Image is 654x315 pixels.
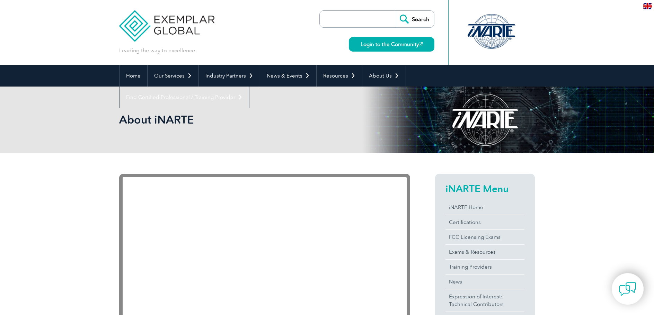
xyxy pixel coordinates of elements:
a: Resources [317,65,362,87]
p: Leading the way to excellence [119,47,195,54]
a: Expression of Interest:Technical Contributors [445,289,524,312]
a: Our Services [148,65,198,87]
a: Login to the Community [349,37,434,52]
a: About Us [362,65,406,87]
a: Training Providers [445,260,524,274]
input: Search [396,11,434,27]
img: contact-chat.png [619,280,636,298]
a: iNARTE Home [445,200,524,215]
a: Industry Partners [199,65,260,87]
img: open_square.png [419,42,423,46]
h2: iNARTE Menu [445,183,524,194]
h2: About iNARTE [119,114,410,125]
a: FCC Licensing Exams [445,230,524,244]
a: News & Events [260,65,316,87]
a: News [445,274,524,289]
a: Exams & Resources [445,245,524,259]
a: Home [120,65,147,87]
a: Find Certified Professional / Training Provider [120,87,249,108]
img: en [643,3,652,9]
a: Certifications [445,215,524,229]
